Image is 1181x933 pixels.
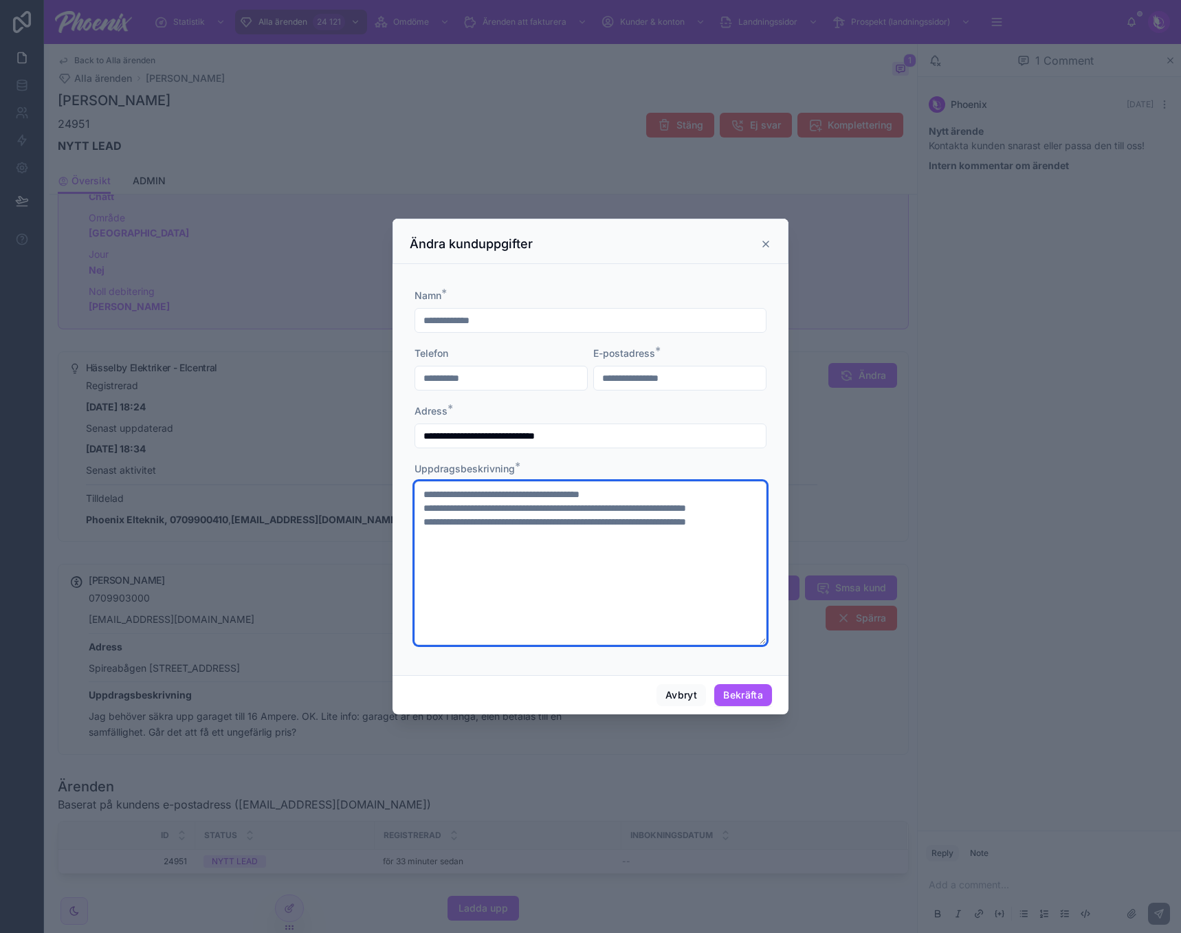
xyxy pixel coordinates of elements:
span: Namn [415,289,441,301]
button: Bekräfta [714,684,772,706]
span: Uppdragsbeskrivning [415,463,515,474]
span: Telefon [415,347,448,359]
button: Avbryt [656,684,706,706]
h3: Ändra kunduppgifter [410,236,533,252]
span: E-postadress [593,347,655,359]
span: Adress [415,405,448,417]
